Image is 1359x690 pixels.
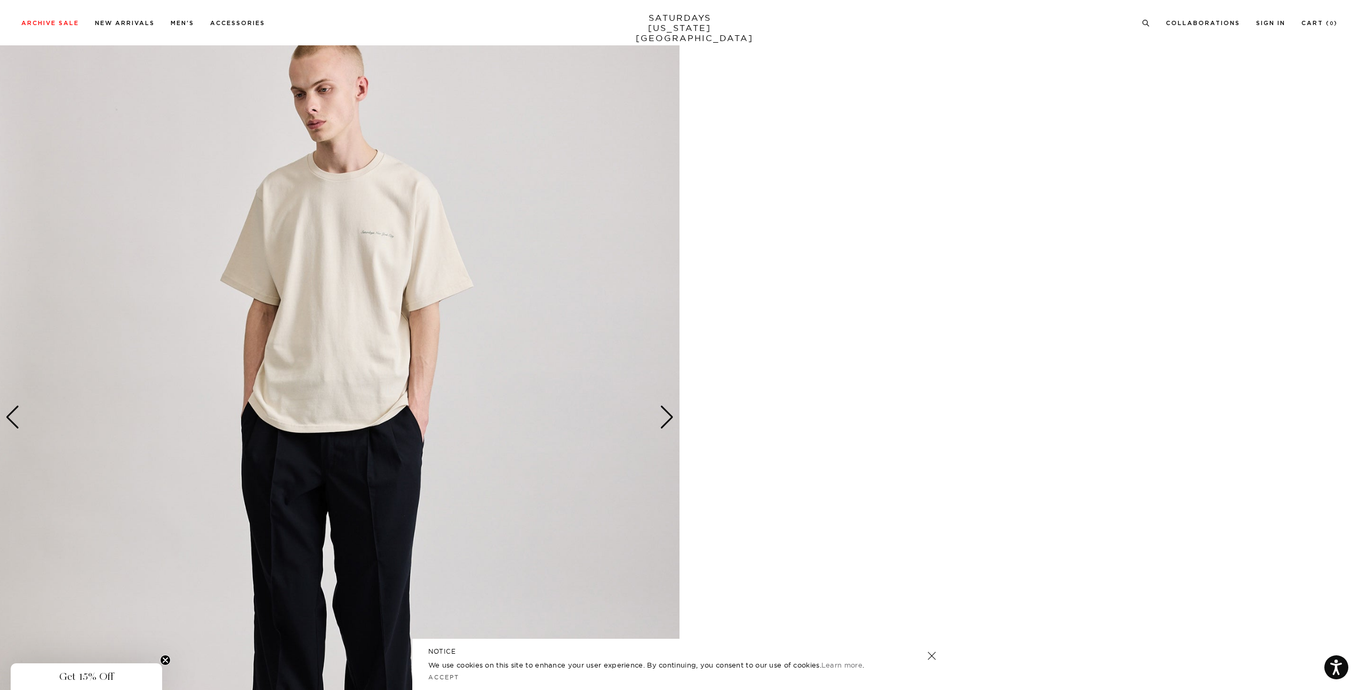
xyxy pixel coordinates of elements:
[95,20,155,26] a: New Arrivals
[660,406,674,429] div: Next slide
[59,670,114,683] span: Get 15% Off
[21,20,79,26] a: Archive Sale
[428,660,893,670] p: We use cookies on this site to enhance your user experience. By continuing, you consent to our us...
[5,406,20,429] div: Previous slide
[428,647,931,656] h5: NOTICE
[1330,21,1334,26] small: 0
[821,661,862,669] a: Learn more
[428,673,459,681] a: Accept
[160,655,171,665] button: Close teaser
[1301,20,1338,26] a: Cart (0)
[1256,20,1285,26] a: Sign In
[210,20,265,26] a: Accessories
[171,20,194,26] a: Men's
[636,13,724,43] a: SATURDAYS[US_STATE][GEOGRAPHIC_DATA]
[11,663,162,690] div: Get 15% OffClose teaser
[1166,20,1240,26] a: Collaborations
